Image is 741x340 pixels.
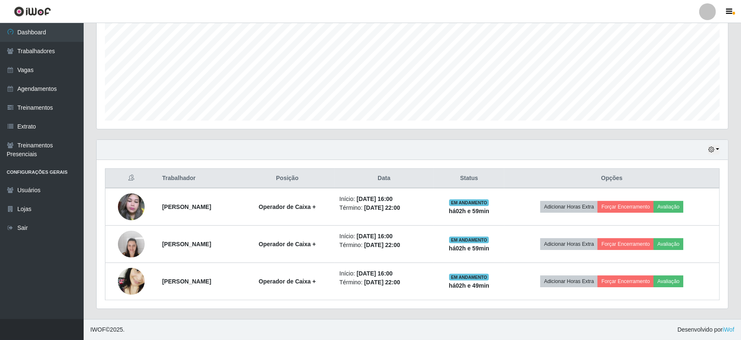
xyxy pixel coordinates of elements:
strong: Operador de Caixa + [259,278,316,285]
th: Trabalhador [157,169,240,188]
button: Forçar Encerramento [598,238,654,250]
button: Avaliação [654,276,683,287]
button: Forçar Encerramento [598,276,654,287]
th: Data [335,169,434,188]
a: iWof [723,326,734,333]
time: [DATE] 16:00 [357,196,393,202]
button: Adicionar Horas Extra [540,201,598,213]
button: Avaliação [654,201,683,213]
time: [DATE] 22:00 [364,242,400,248]
th: Posição [240,169,334,188]
strong: há 02 h e 59 min [449,208,489,214]
img: 1735568187482.jpeg [118,252,145,311]
li: Término: [340,241,429,250]
img: 1655230904853.jpeg [118,226,145,262]
time: [DATE] 16:00 [357,270,393,277]
strong: [PERSON_NAME] [162,203,211,210]
span: EM ANDAMENTO [449,237,489,243]
strong: Operador de Caixa + [259,203,316,210]
button: Adicionar Horas Extra [540,238,598,250]
img: CoreUI Logo [14,6,51,17]
li: Início: [340,195,429,203]
span: © 2025 . [90,325,125,334]
span: EM ANDAMENTO [449,274,489,281]
strong: há 02 h e 49 min [449,282,489,289]
th: Status [434,169,504,188]
strong: [PERSON_NAME] [162,278,211,285]
span: Desenvolvido por [677,325,734,334]
button: Adicionar Horas Extra [540,276,598,287]
time: [DATE] 22:00 [364,204,400,211]
time: [DATE] 22:00 [364,279,400,286]
strong: há 02 h e 59 min [449,245,489,252]
strong: [PERSON_NAME] [162,241,211,247]
time: [DATE] 16:00 [357,233,393,240]
img: 1634907805222.jpeg [118,189,145,225]
th: Opções [504,169,719,188]
span: EM ANDAMENTO [449,199,489,206]
strong: Operador de Caixa + [259,241,316,247]
span: IWOF [90,326,106,333]
li: Término: [340,203,429,212]
li: Início: [340,232,429,241]
li: Início: [340,269,429,278]
li: Término: [340,278,429,287]
button: Forçar Encerramento [598,201,654,213]
button: Avaliação [654,238,683,250]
